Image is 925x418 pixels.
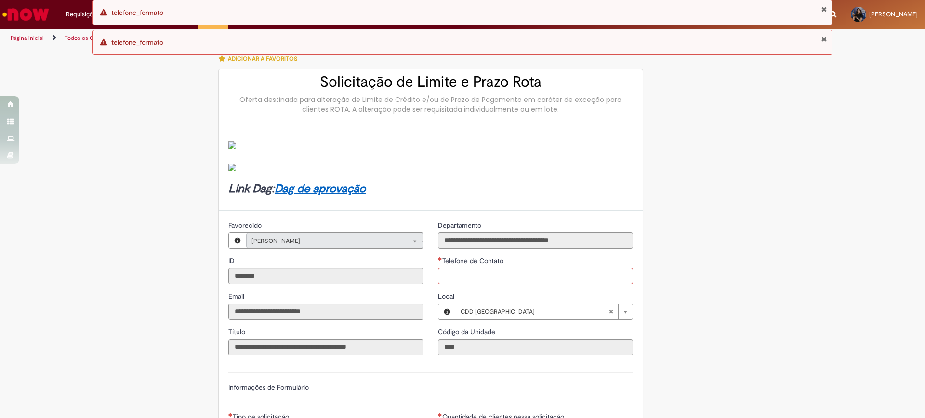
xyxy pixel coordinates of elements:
[228,291,246,301] label: Somente leitura - Email
[228,339,423,355] input: Título
[438,292,456,301] span: Local
[246,233,423,248] a: [PERSON_NAME]Limpar campo Favorecido
[438,232,633,249] input: Departamento
[821,35,827,43] button: Fechar Notificação
[442,256,505,265] span: Telefone de Contato
[1,5,51,24] img: ServiceNow
[438,220,483,230] label: Somente leitura - Departamento
[111,38,163,47] span: telefone_formato
[461,304,608,319] span: CDD [GEOGRAPHIC_DATA]
[228,181,366,196] strong: Link Dag:
[11,34,44,42] a: Página inicial
[65,34,116,42] a: Todos os Catálogos
[228,383,309,392] label: Informações de Formulário
[228,327,247,337] label: Somente leitura - Título
[228,164,236,171] img: sys_attachment.do
[228,141,236,149] img: sys_attachment.do
[821,5,827,13] button: Fechar Notificação
[229,233,246,248] button: Favorecido, Visualizar este registro Daniele Cristina Corrêa De Jesuz
[228,268,423,284] input: ID
[438,327,497,337] label: Somente leitura - Código da Unidade
[7,29,609,47] ul: Trilhas de página
[438,257,442,261] span: Necessários
[228,328,247,336] span: Somente leitura - Título
[228,304,423,320] input: Email
[438,413,442,417] span: Necessários
[228,74,633,90] h2: Solicitação de Limite e Prazo Rota
[228,221,264,229] span: Somente leitura - Favorecido
[228,95,633,114] div: Oferta destinada para alteração de Limite de Crédito e/ou de Prazo de Pagamento em caráter de exc...
[869,10,918,18] span: [PERSON_NAME]
[228,256,237,266] label: Somente leitura - ID
[438,328,497,336] span: Somente leitura - Código da Unidade
[228,55,297,63] span: Adicionar a Favoritos
[438,268,633,284] input: Telefone de Contato
[604,304,618,319] abbr: Limpar campo Local
[251,233,398,249] span: [PERSON_NAME]
[66,10,100,19] span: Requisições
[438,304,456,319] button: Local, Visualizar este registro CDD Curitiba
[228,256,237,265] span: Somente leitura - ID
[456,304,633,319] a: CDD [GEOGRAPHIC_DATA]Limpar campo Local
[438,339,633,355] input: Código da Unidade
[111,8,163,17] span: telefone_formato
[228,413,233,417] span: Necessários
[275,181,366,196] a: Dag de aprovação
